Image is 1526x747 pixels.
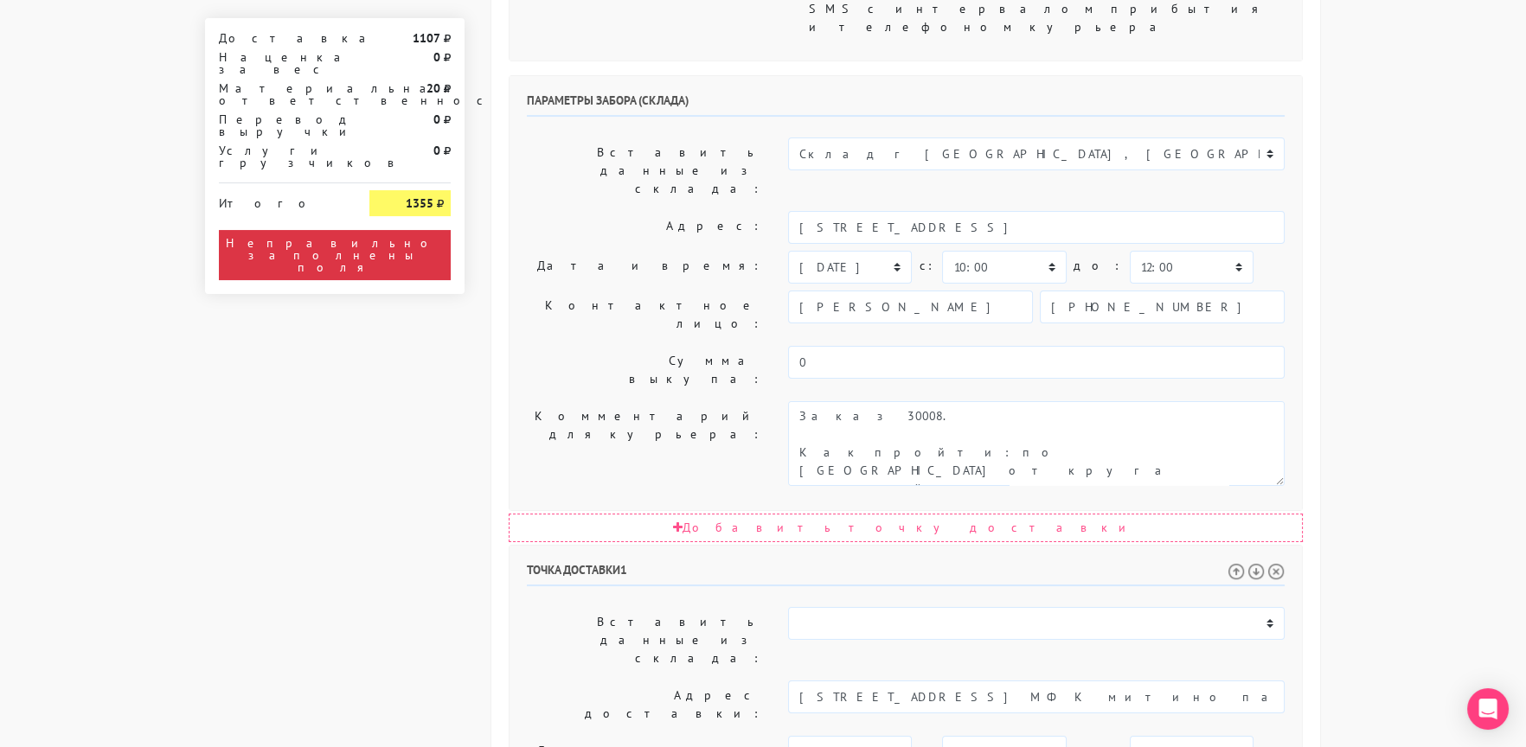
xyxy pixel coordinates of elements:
div: Добавить точку доставки [509,514,1303,542]
input: Имя [788,290,1033,323]
label: Комментарий для курьера: [514,401,775,486]
div: Материальная ответственность [206,82,356,106]
label: Дата и время: [514,251,775,284]
h6: Параметры забора (склада) [527,93,1285,117]
label: Вставить данные из склада: [514,137,775,204]
span: 1 [620,562,627,578]
label: до: [1074,251,1123,281]
div: Неправильно заполнены поля [219,230,451,280]
strong: 1355 [406,195,433,211]
div: Итого [219,190,343,209]
label: Адрес: [514,211,775,244]
strong: 0 [433,143,440,158]
div: Услуги грузчиков [206,144,356,169]
strong: 20 [426,80,440,96]
input: Телефон [1040,290,1285,323]
div: Доставка [206,32,356,44]
h6: Точка доставки [527,563,1285,586]
textarea: Как пройти: по [GEOGRAPHIC_DATA] от круга второй поворот во двор. Серые ворота с калиткой между а... [788,401,1285,486]
strong: 0 [433,49,440,65]
label: Сумма выкупа: [514,346,775,394]
div: Open Intercom Messenger [1467,688,1509,730]
strong: 1107 [413,30,440,46]
label: c: [919,251,935,281]
div: Перевод выручки [206,113,356,137]
label: Вставить данные из склада: [514,607,775,674]
label: Адрес доставки: [514,680,775,729]
label: Контактное лицо: [514,290,775,339]
div: Наценка за вес [206,51,356,75]
strong: 0 [433,112,440,127]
